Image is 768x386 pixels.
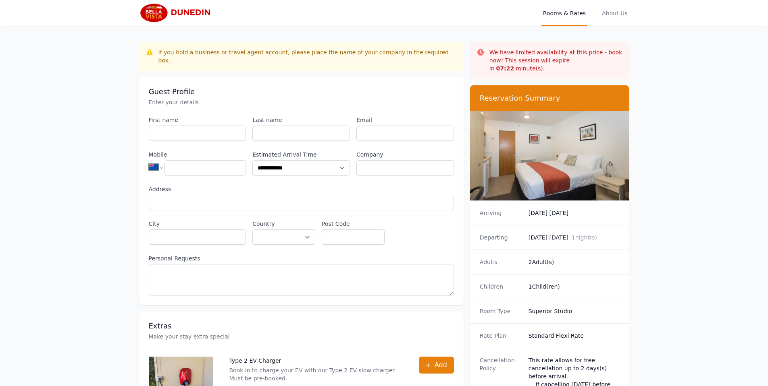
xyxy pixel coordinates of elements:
label: Company [356,151,454,159]
label: First name [149,116,246,124]
label: Address [149,185,454,193]
dt: Adults [480,258,522,266]
label: Email [356,116,454,124]
dt: Room Type [480,307,522,315]
img: Superior Studio [470,111,629,200]
label: Mobile [149,151,246,159]
label: Post Code [322,220,385,228]
dt: Departing [480,233,522,242]
dd: [DATE] [DATE] [529,209,620,217]
p: Make your stay extra special [149,332,454,341]
p: Enter your details [149,98,454,106]
img: Bella Vista Dunedin [139,3,216,23]
label: Country [252,220,315,228]
p: We have limited availability at this price - book now! This session will expire in minute(s). [489,48,623,72]
dd: Superior Studio [529,307,620,315]
dd: 2 Adult(s) [529,258,620,266]
h3: Guest Profile [149,87,454,97]
h3: Extras [149,321,454,331]
strong: 07 : 22 [496,65,514,72]
dd: Standard Flexi Rate [529,332,620,340]
dt: Children [480,283,522,291]
p: Book in to charge your EV with our Type 2 EV slow charger. Must be pre-booked. [229,366,403,382]
label: Estimated Arrival Time [252,151,350,159]
span: 1 night(s) [572,234,597,241]
label: Personal Requests [149,254,454,262]
label: Last name [252,116,350,124]
button: Add [419,357,454,374]
span: Add [435,360,447,370]
dt: Arriving [480,209,522,217]
label: City [149,220,246,228]
dd: 1 Child(ren) [529,283,620,291]
p: Type 2 EV Charger [229,357,403,365]
div: If you hold a business or travel agent account, please place the name of your company in the requ... [158,48,457,64]
h3: Reservation Summary [480,93,620,103]
dd: [DATE] [DATE] [529,233,620,242]
dt: Rate Plan [480,332,522,340]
